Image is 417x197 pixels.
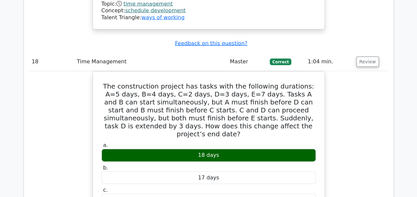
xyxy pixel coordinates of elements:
a: time management [123,1,173,7]
div: Topic: [102,1,316,8]
td: Time Management [74,52,227,71]
div: Concept: [102,7,316,14]
td: Master [227,52,267,71]
div: 18 days [102,149,316,162]
span: c. [103,187,108,193]
h5: The construction project has tasks with the following durations: A=5 days, B=4 days, C=2 days, D=... [101,82,316,138]
div: Talent Triangle: [102,1,316,21]
button: Review [356,57,379,67]
span: b. [103,164,108,171]
span: Correct [270,59,291,65]
a: Feedback on this question? [175,40,247,46]
td: 1:04 min. [305,52,353,71]
div: 17 days [102,171,316,184]
a: schedule development [125,7,185,14]
td: 18 [29,52,74,71]
a: ways of working [141,14,184,21]
span: a. [103,142,108,148]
